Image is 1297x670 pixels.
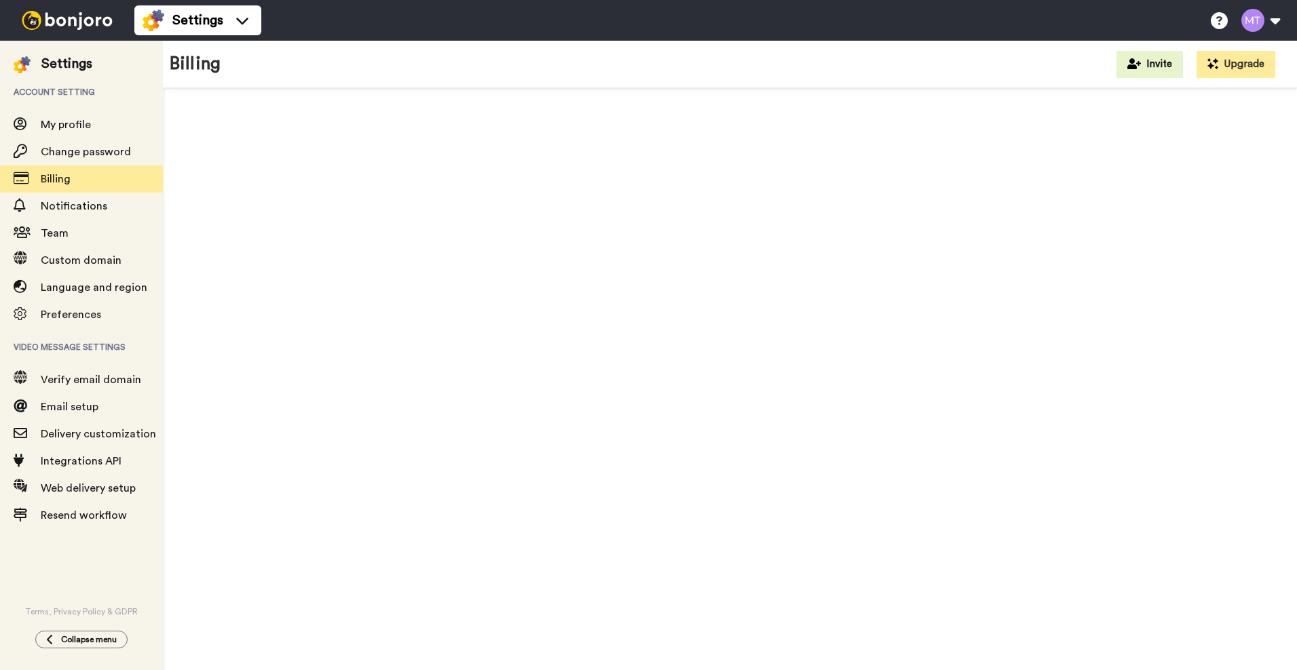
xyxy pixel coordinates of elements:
img: bj-logo-header-white.svg [16,11,118,30]
span: Team [41,228,69,239]
span: Email setup [41,401,98,412]
span: Integrations API [41,456,121,467]
span: Language and region [41,282,147,293]
span: Billing [41,174,71,184]
span: Custom domain [41,255,121,266]
span: Web delivery setup [41,483,136,494]
span: Change password [41,146,131,157]
button: Invite [1116,51,1183,78]
img: settings-colored.svg [143,9,164,31]
img: settings-colored.svg [14,56,31,73]
div: Settings [41,54,92,73]
span: Preferences [41,309,101,320]
span: Collapse menu [61,634,117,645]
span: My profile [41,119,91,130]
span: Delivery customization [41,429,156,439]
button: Upgrade [1197,51,1275,78]
span: Notifications [41,201,107,212]
h1: Billing [170,54,221,74]
button: Collapse menu [35,631,128,648]
span: Resend workflow [41,510,127,521]
span: Settings [172,11,223,30]
span: Verify email domain [41,374,141,385]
